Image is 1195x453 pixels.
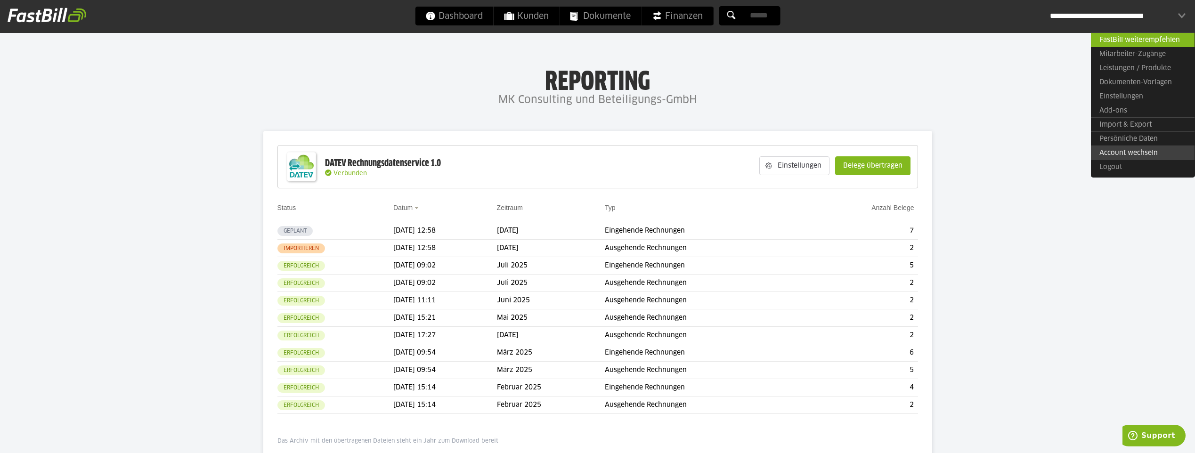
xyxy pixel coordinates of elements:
[277,400,325,410] sl-badge: Erfolgreich
[393,344,497,362] td: [DATE] 09:54
[497,292,605,309] td: Juni 2025
[497,275,605,292] td: Juli 2025
[277,278,325,288] sl-badge: Erfolgreich
[1091,104,1195,118] a: Add-ons
[1091,75,1195,89] a: Dokumenten-Vorlagen
[497,222,605,240] td: [DATE]
[497,379,605,396] td: Februar 2025
[805,240,918,257] td: 2
[94,66,1101,91] h1: Reporting
[497,240,605,257] td: [DATE]
[871,204,914,211] a: Anzahl Belege
[497,396,605,414] td: Februar 2025
[805,379,918,396] td: 4
[642,7,713,25] a: Finanzen
[1122,425,1186,448] iframe: Öffnet ein Widget, in dem Sie weitere Informationen finden
[277,204,296,211] a: Status
[605,240,805,257] td: Ausgehende Rechnungen
[277,243,325,253] sl-badge: Importieren
[805,292,918,309] td: 2
[1091,131,1195,146] a: Persönliche Daten
[8,8,86,23] img: fastbill_logo_white.png
[494,7,559,25] a: Kunden
[277,331,325,340] sl-badge: Erfolgreich
[497,257,605,275] td: Juli 2025
[605,396,805,414] td: Ausgehende Rechnungen
[605,292,805,309] td: Ausgehende Rechnungen
[805,396,918,414] td: 2
[415,7,493,25] a: Dashboard
[393,362,497,379] td: [DATE] 09:54
[393,275,497,292] td: [DATE] 09:02
[497,344,605,362] td: März 2025
[605,275,805,292] td: Ausgehende Rechnungen
[605,379,805,396] td: Eingehende Rechnungen
[393,396,497,414] td: [DATE] 15:14
[1091,61,1195,75] a: Leistungen / Produkte
[759,156,829,175] sl-button: Einstellungen
[835,156,910,175] sl-button: Belege übertragen
[805,275,918,292] td: 2
[652,7,703,25] span: Finanzen
[333,170,367,177] span: Verbunden
[805,362,918,379] td: 5
[605,309,805,327] td: Ausgehende Rechnungen
[393,327,497,344] td: [DATE] 17:27
[497,309,605,327] td: Mai 2025
[805,257,918,275] td: 5
[605,344,805,362] td: Eingehende Rechnungen
[805,222,918,240] td: 7
[805,309,918,327] td: 2
[277,313,325,323] sl-badge: Erfolgreich
[605,327,805,344] td: Ausgehende Rechnungen
[560,7,641,25] a: Dokumente
[277,226,313,236] sl-badge: Geplant
[1091,146,1195,160] a: Account wechseln
[277,365,325,375] sl-badge: Erfolgreich
[277,437,918,445] p: Das Archiv mit den übertragenen Dateien steht ein Jahr zum Download bereit
[393,222,497,240] td: [DATE] 12:58
[1091,47,1195,61] a: Mitarbeiter-Zugänge
[1091,32,1195,47] a: FastBill weiterempfehlen
[277,261,325,271] sl-badge: Erfolgreich
[283,148,320,186] img: DATEV-Datenservice Logo
[1091,89,1195,104] a: Einstellungen
[504,7,549,25] span: Kunden
[425,7,483,25] span: Dashboard
[497,362,605,379] td: März 2025
[1091,160,1195,174] a: Logout
[393,309,497,327] td: [DATE] 15:21
[605,362,805,379] td: Ausgehende Rechnungen
[393,292,497,309] td: [DATE] 11:11
[497,204,523,211] a: Zeitraum
[277,348,325,358] sl-badge: Erfolgreich
[1091,117,1195,132] a: Import & Export
[605,222,805,240] td: Eingehende Rechnungen
[570,7,631,25] span: Dokumente
[805,327,918,344] td: 2
[605,257,805,275] td: Eingehende Rechnungen
[393,257,497,275] td: [DATE] 09:02
[605,204,616,211] a: Typ
[393,240,497,257] td: [DATE] 12:58
[805,344,918,362] td: 6
[497,327,605,344] td: [DATE]
[393,379,497,396] td: [DATE] 15:14
[393,204,413,211] a: Datum
[415,207,421,209] img: sort_desc.gif
[277,383,325,393] sl-badge: Erfolgreich
[325,157,441,170] div: DATEV Rechnungsdatenservice 1.0
[277,296,325,306] sl-badge: Erfolgreich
